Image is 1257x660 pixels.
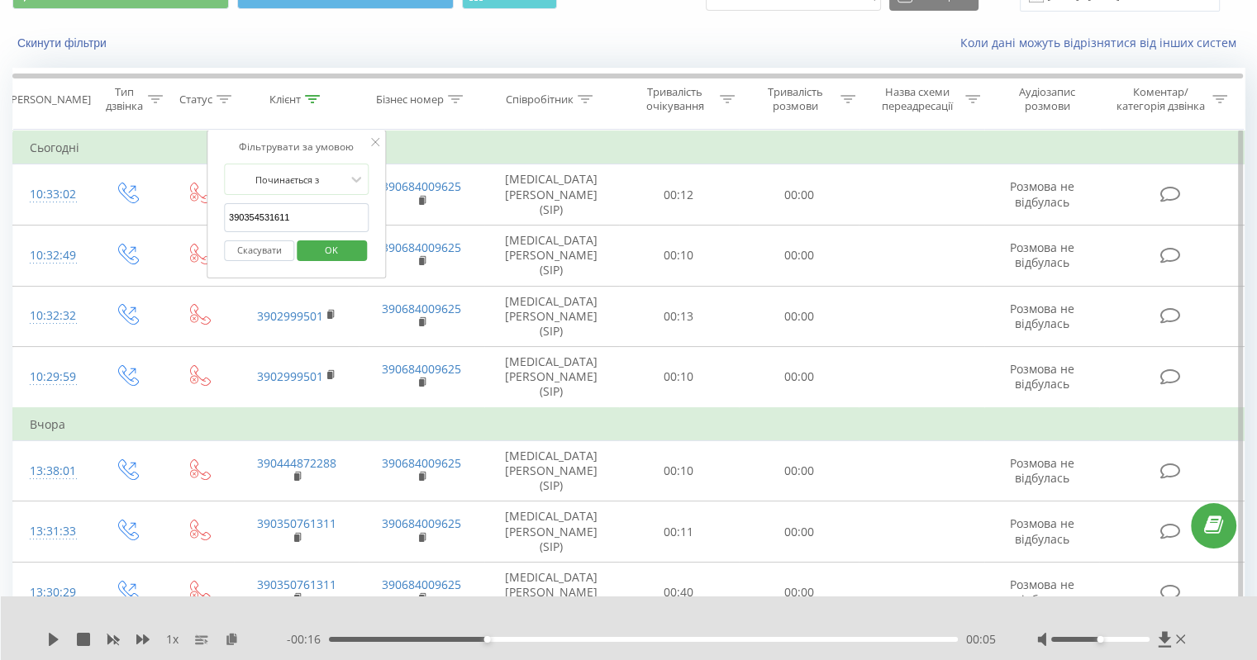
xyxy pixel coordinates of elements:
[484,636,491,643] div: Accessibility label
[1097,636,1103,643] div: Accessibility label
[484,440,619,501] td: [MEDICAL_DATA][PERSON_NAME] (SIP)
[382,178,461,194] a: 390684009625
[30,455,74,487] div: 13:38:01
[1010,301,1074,331] span: Розмова не відбулась
[382,361,461,377] a: 390684009625
[634,85,717,113] div: Тривалість очікування
[1010,240,1074,270] span: Розмова не відбулась
[287,631,329,648] span: - 00:16
[739,562,859,623] td: 00:00
[619,347,739,408] td: 00:10
[257,577,336,592] a: 390350761311
[13,131,1245,164] td: Сьогодні
[297,240,367,261] button: OK
[269,93,301,107] div: Клієнт
[739,164,859,226] td: 00:00
[739,225,859,286] td: 00:00
[179,93,212,107] div: Статус
[1010,361,1074,392] span: Розмова не відбулась
[7,93,91,107] div: [PERSON_NAME]
[1010,178,1074,209] span: Розмова не відбулась
[376,93,444,107] div: Бізнес номер
[484,286,619,347] td: [MEDICAL_DATA][PERSON_NAME] (SIP)
[12,36,115,50] button: Скинути фільтри
[874,85,961,113] div: Назва схеми переадресації
[999,85,1096,113] div: Аудіозапис розмови
[382,240,461,255] a: 390684009625
[30,178,74,211] div: 10:33:02
[739,286,859,347] td: 00:00
[484,501,619,563] td: [MEDICAL_DATA][PERSON_NAME] (SIP)
[1010,455,1074,486] span: Розмова не відбулась
[960,35,1245,50] a: Коли дані можуть відрізнятися вiд інших систем
[484,347,619,408] td: [MEDICAL_DATA][PERSON_NAME] (SIP)
[224,203,369,232] input: Введіть значення
[619,562,739,623] td: 00:40
[30,577,74,609] div: 13:30:29
[619,440,739,501] td: 00:10
[257,308,323,324] a: 3902999501
[308,237,355,263] span: OK
[224,139,369,155] div: Фільтрувати за умовою
[13,408,1245,441] td: Вчора
[739,440,859,501] td: 00:00
[1010,515,1074,546] span: Розмова не відбулась
[382,455,461,471] a: 390684009625
[104,85,143,113] div: Тип дзвінка
[619,164,739,226] td: 00:12
[754,85,836,113] div: Тривалість розмови
[30,300,74,332] div: 10:32:32
[619,225,739,286] td: 00:10
[257,368,323,384] a: 3902999501
[484,164,619,226] td: [MEDICAL_DATA][PERSON_NAME] (SIP)
[619,501,739,563] td: 00:11
[1010,577,1074,607] span: Розмова не відбулась
[382,577,461,592] a: 390684009625
[30,515,74,548] div: 13:31:33
[619,286,739,347] td: 00:13
[739,501,859,563] td: 00:00
[382,515,461,531] a: 390684009625
[484,225,619,286] td: [MEDICAL_DATA][PERSON_NAME] (SIP)
[739,347,859,408] td: 00:00
[30,361,74,393] div: 10:29:59
[1112,85,1208,113] div: Коментар/категорія дзвінка
[484,562,619,623] td: [MEDICAL_DATA][PERSON_NAME] (SIP)
[166,631,179,648] span: 1 x
[382,301,461,316] a: 390684009625
[506,93,574,107] div: Співробітник
[257,455,336,471] a: 390444872288
[966,631,996,648] span: 00:05
[224,240,294,261] button: Скасувати
[30,240,74,272] div: 10:32:49
[257,515,336,531] a: 390350761311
